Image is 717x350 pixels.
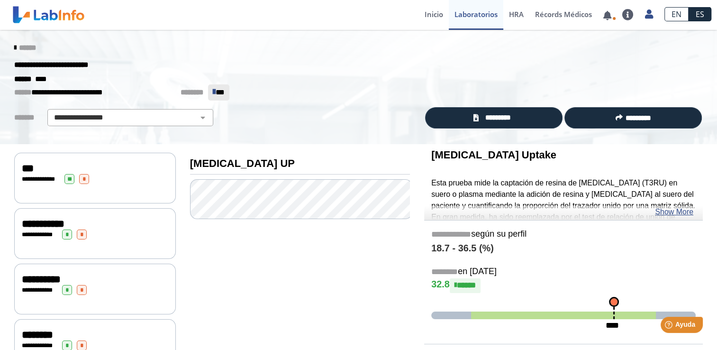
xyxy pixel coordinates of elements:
h5: en [DATE] [431,267,696,277]
span: HRA [509,9,524,19]
a: Show More [655,206,693,218]
b: [MEDICAL_DATA] Uptake [431,149,556,161]
h5: según su perfil [431,229,696,240]
h4: 18.7 - 36.5 (%) [431,243,696,254]
b: [MEDICAL_DATA] UP [190,157,295,169]
a: EN [664,7,689,21]
p: Esta prueba mide la captación de resina de [MEDICAL_DATA] (T3RU) en suero o plasma mediante la ad... [431,177,696,234]
iframe: Help widget launcher [633,313,707,340]
a: ES [689,7,711,21]
h4: 32.8 [431,278,696,293]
